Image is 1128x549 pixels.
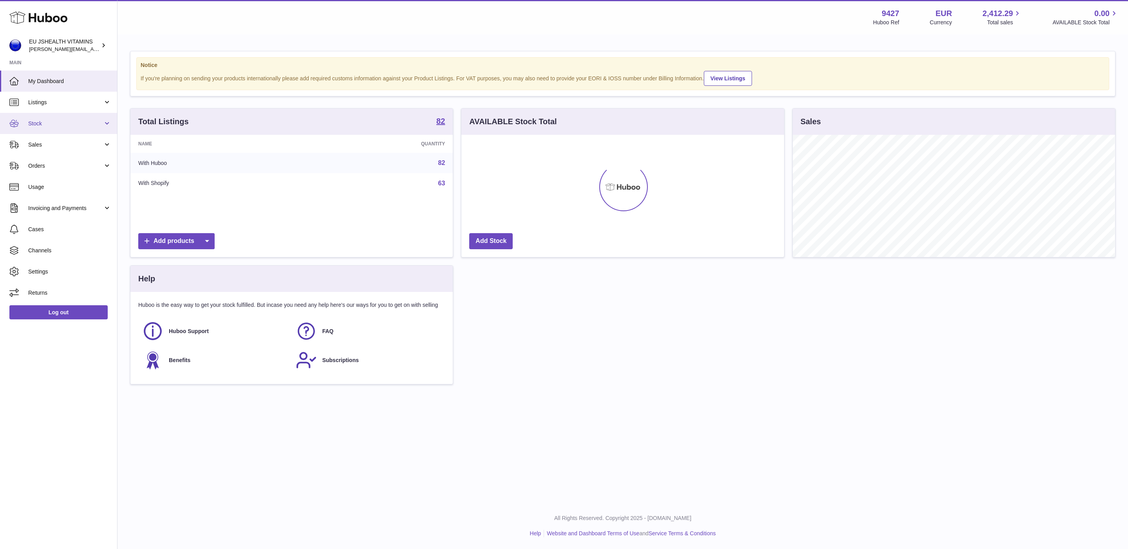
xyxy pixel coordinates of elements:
a: FAQ [296,321,441,342]
span: 2,412.29 [983,8,1013,19]
span: Stock [28,120,103,127]
a: Website and Dashboard Terms of Use [547,530,639,536]
h3: Sales [801,116,821,127]
a: 2,412.29 Total sales [983,8,1022,26]
span: Sales [28,141,103,149]
p: All Rights Reserved. Copyright 2025 - [DOMAIN_NAME] [124,515,1122,522]
span: Benefits [169,357,190,364]
strong: 82 [436,117,445,125]
li: and [544,530,716,537]
span: Usage [28,183,111,191]
div: Currency [930,19,952,26]
h3: AVAILABLE Stock Total [469,116,557,127]
span: Cases [28,226,111,233]
a: 63 [438,180,445,187]
strong: Notice [141,62,1105,69]
a: Add Stock [469,233,513,249]
h3: Help [138,274,155,284]
a: Add products [138,233,215,249]
a: Service Terms & Conditions [649,530,716,536]
span: Listings [28,99,103,106]
span: AVAILABLE Stock Total [1052,19,1119,26]
span: Returns [28,289,111,297]
a: View Listings [704,71,752,86]
img: laura@jessicasepel.com [9,40,21,51]
a: Subscriptions [296,350,441,371]
div: Huboo Ref [873,19,899,26]
a: Huboo Support [142,321,288,342]
h3: Total Listings [138,116,189,127]
a: 0.00 AVAILABLE Stock Total [1052,8,1119,26]
td: With Huboo [130,153,304,173]
span: 0.00 [1094,8,1110,19]
span: Channels [28,247,111,254]
td: With Shopify [130,173,304,194]
a: 82 [436,117,445,127]
th: Name [130,135,304,153]
div: If you're planning on sending your products internationally please add required customs informati... [141,70,1105,86]
span: FAQ [322,328,334,335]
strong: 9427 [882,8,899,19]
strong: EUR [935,8,952,19]
span: Settings [28,268,111,275]
p: Huboo is the easy way to get your stock fulfilled. But incase you need any help here's our ways f... [138,301,445,309]
span: My Dashboard [28,78,111,85]
span: Subscriptions [322,357,359,364]
span: [PERSON_NAME][EMAIL_ADDRESS][DOMAIN_NAME] [29,46,157,52]
a: Log out [9,305,108,319]
span: Orders [28,162,103,170]
a: Help [530,530,541,536]
a: Benefits [142,350,288,371]
span: Invoicing and Payments [28,205,103,212]
th: Quantity [304,135,453,153]
span: Total sales [987,19,1022,26]
span: Huboo Support [169,328,209,335]
a: 82 [438,159,445,166]
div: EU JSHEALTH VITAMINS [29,38,99,53]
